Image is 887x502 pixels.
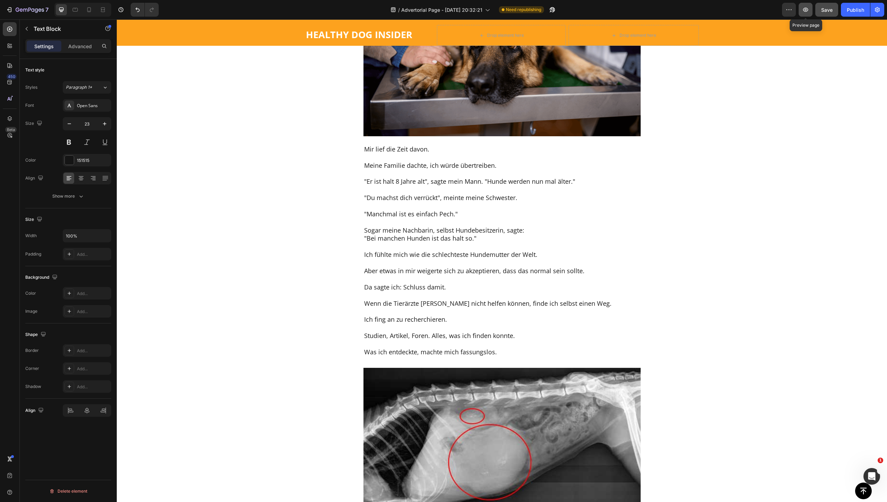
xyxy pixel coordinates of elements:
div: 151515 [77,157,109,164]
div: Shadow [25,383,41,390]
p: Text Block [34,25,93,33]
div: 450 [7,74,17,79]
div: Add... [77,348,109,354]
div: Padding [25,251,41,257]
div: Add... [77,384,109,390]
p: Wenn die Tierärzte [PERSON_NAME] nicht helfen können, finde ich selbst einen Weg. [247,280,523,288]
div: Beta [5,127,17,132]
p: Studien, Artikel, Foren. Alles, was ich finden konnte. [247,312,523,320]
div: Add... [77,291,109,297]
p: Aber etwas in mir weigerte sich zu akzeptieren, dass das normal sein sollte. [247,248,523,256]
div: Width [25,233,37,239]
p: Was ich entdeckte, machte mich fassungslos. [247,329,523,337]
div: Publish [847,6,864,14]
div: Undo/Redo [131,3,159,17]
p: Sogar meine Nachbarin, selbst Hundebesitzerin, sagte: [247,207,523,215]
div: Size [25,215,44,224]
div: Show more [52,193,85,200]
div: Styles [25,84,37,90]
button: Delete element [25,486,111,497]
div: Add... [77,309,109,315]
button: Publish [841,3,870,17]
div: Size [25,119,44,128]
div: Shape [25,330,47,339]
p: Ich fühlte mich wie die schlechteste Hundemutter der Welt. [247,231,523,239]
span: / [398,6,400,14]
p: Meine Familie dachte, ich würde übertreiben. [247,142,523,150]
div: Font [25,102,34,109]
p: "Manchmal ist es einfach Pech." [247,191,523,199]
span: Advertorial Page - [DATE] 20:32:21 [401,6,482,14]
div: Color [25,157,36,163]
p: Settings [34,43,54,50]
button: Show more [25,190,111,202]
div: Open Sans [77,103,109,109]
div: Border [25,347,39,354]
p: "Du machst dich verrückt", meinte meine Schwester. [247,174,523,182]
p: "Er ist halt 8 Jahre alt", sagte mein Mann. "Hunde werden nun mal älter." [247,158,523,166]
span: Paragraph 1* [66,84,92,90]
p: Mir lief die Zeit davon. [247,126,523,134]
iframe: To enrich screen reader interactions, please activate Accessibility in Grammarly extension settings [117,19,887,502]
div: Align [25,406,45,415]
button: 7 [3,3,52,17]
button: Paragraph 1* [63,81,111,94]
button: Save [815,3,838,17]
p: Ich fing an zu recherchieren. [247,296,523,304]
span: 1 [878,458,883,463]
div: Align [25,174,45,183]
p: Da sagte ich: Schluss damit. [247,264,523,272]
div: Color [25,290,36,296]
div: Add... [77,366,109,372]
p: "Bei manchen Hunden ist das halt so." [247,215,523,223]
div: Image [25,308,37,314]
div: Corner [25,365,39,372]
p: 7 [45,6,49,14]
p: Advanced [68,43,92,50]
img: gempages_572490348656329952-4b89ac48-a0c8-400e-b128-b4566106b532.jpg [247,348,524,496]
input: Auto [63,230,111,242]
div: Text style [25,67,44,73]
div: Add... [77,251,109,258]
iframe: Intercom live chat [863,468,880,485]
span: Save [821,7,833,13]
span: Need republishing [506,7,541,13]
div: Delete element [49,487,87,495]
div: Background [25,273,59,282]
